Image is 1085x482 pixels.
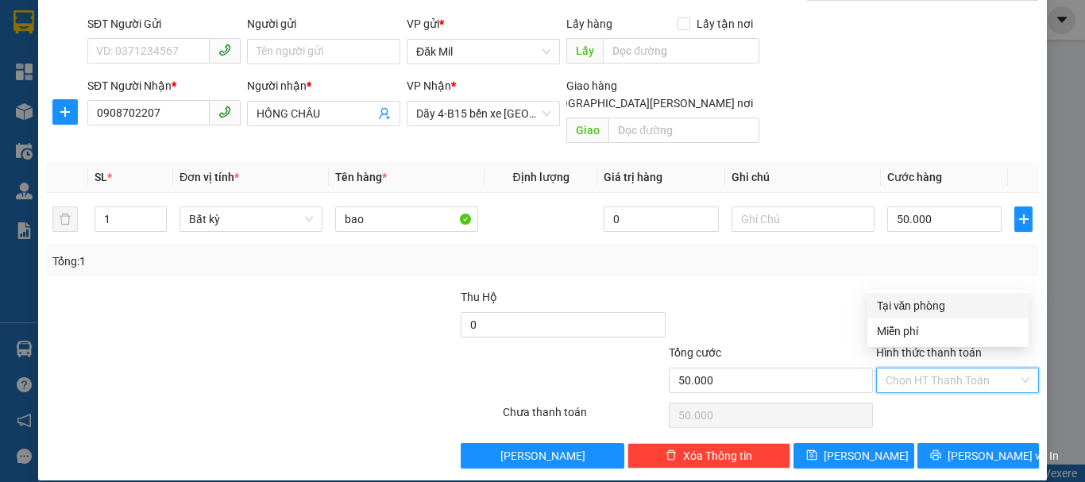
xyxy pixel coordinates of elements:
div: SĐT Người Nhận [87,77,241,94]
div: Người nhận [247,77,400,94]
span: Bất kỳ [189,207,313,231]
div: SĐT Người Gửi [87,15,241,33]
div: 0332553350 [103,90,264,112]
div: CHIẾN [103,71,264,90]
span: printer [930,449,941,462]
div: Tổng: 1 [52,253,420,270]
span: Lấy [566,38,603,64]
input: 0 [604,206,718,232]
span: Giá trị hàng [604,171,662,183]
input: VD: Bàn, Ghế [335,206,478,232]
span: Xóa Thông tin [683,447,752,465]
div: Dãy 4-B15 bến xe [GEOGRAPHIC_DATA] [103,13,264,71]
div: Tại văn phòng [877,297,1019,314]
span: [PERSON_NAME] và In [948,447,1059,465]
span: Tên hàng [335,171,387,183]
span: phone [218,44,231,56]
span: delete [666,449,677,462]
span: Lấy hàng [566,17,612,30]
button: printer[PERSON_NAME] và In [917,443,1039,469]
span: Gửi: [14,15,38,32]
th: Ghi chú [725,162,881,193]
input: Dọc đường [608,118,759,143]
span: Giao [566,118,608,143]
button: [PERSON_NAME] [461,443,624,469]
span: phone [218,106,231,118]
button: plus [1014,206,1033,232]
span: Nhận: [103,15,141,32]
button: save[PERSON_NAME] [793,443,915,469]
span: Đăk Mil [416,40,550,64]
span: SL [95,171,107,183]
button: plus [52,99,78,125]
input: Ghi Chú [732,206,875,232]
span: Dãy 4-B15 bến xe Miền Đông [416,102,550,125]
div: Miễn phí [877,322,1019,340]
span: [GEOGRAPHIC_DATA][PERSON_NAME] nơi [536,94,759,112]
div: Chưa thanh toán [501,403,667,431]
div: VP gửi [407,15,560,33]
span: user-add [378,107,391,120]
span: [PERSON_NAME] [824,447,909,465]
span: Tổng cước [669,346,721,359]
input: Dọc đường [603,38,759,64]
span: plus [1015,213,1032,226]
span: save [806,449,817,462]
button: deleteXóa Thông tin [627,443,790,469]
span: Lấy tận nơi [690,15,759,33]
span: Thu Hộ [461,291,497,303]
div: Người gửi [247,15,400,33]
span: Đơn vị tính [180,171,239,183]
span: VP Nhận [407,79,451,92]
button: delete [52,206,78,232]
span: plus [53,106,77,118]
span: Cước hàng [887,171,942,183]
label: Hình thức thanh toán [876,346,982,359]
div: Đăk Mil [14,13,92,52]
span: Giao hàng [566,79,617,92]
span: Định lượng [512,171,569,183]
span: [PERSON_NAME] [500,447,585,465]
